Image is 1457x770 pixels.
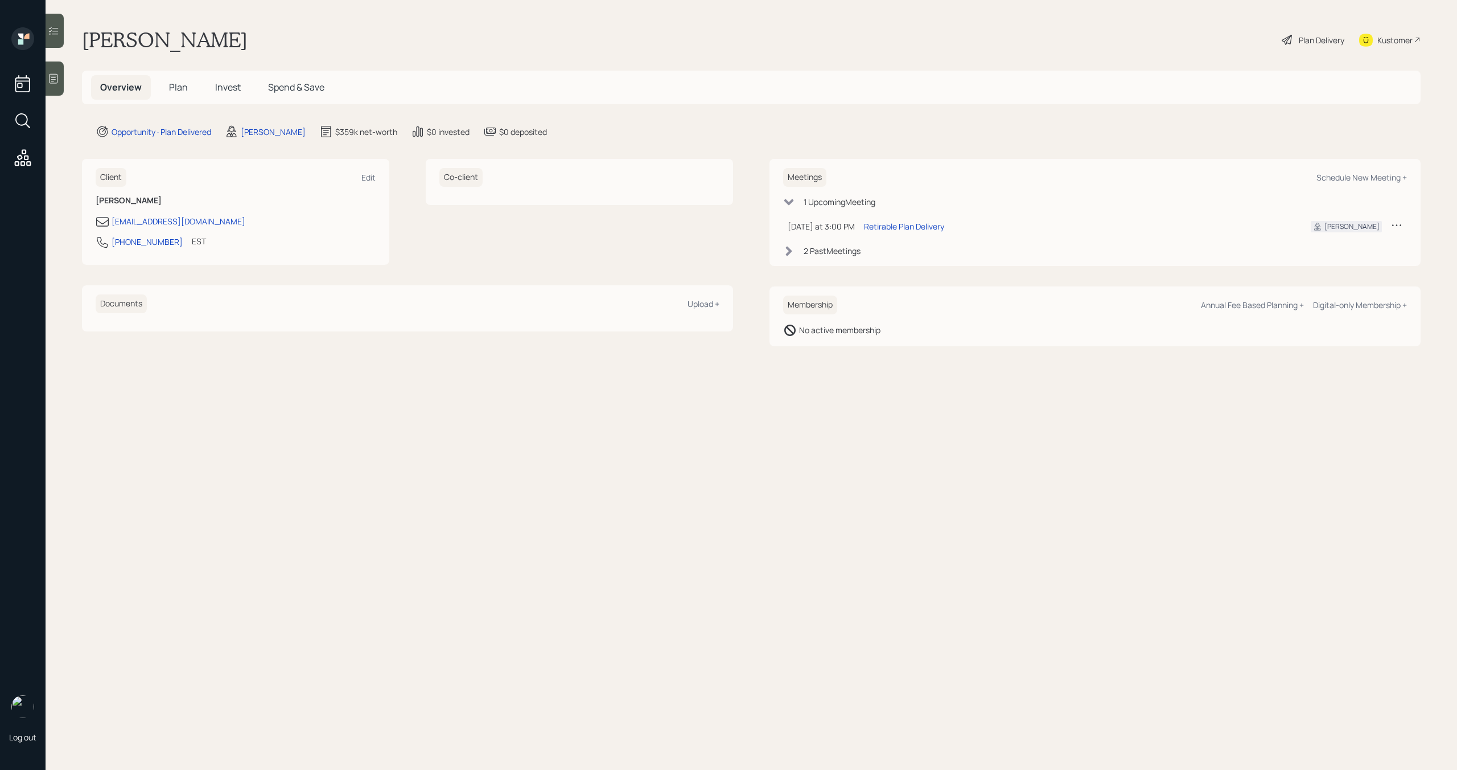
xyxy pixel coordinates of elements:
[82,27,248,52] h1: [PERSON_NAME]
[241,126,306,138] div: [PERSON_NAME]
[1377,34,1413,46] div: Kustomer
[112,126,211,138] div: Opportunity · Plan Delivered
[96,196,376,206] h6: [PERSON_NAME]
[804,245,861,257] div: 2 Past Meeting s
[799,324,880,336] div: No active membership
[112,236,183,248] div: [PHONE_NUMBER]
[169,81,188,93] span: Plan
[783,296,837,314] h6: Membership
[804,196,875,208] div: 1 Upcoming Meeting
[96,294,147,313] h6: Documents
[439,168,483,187] h6: Co-client
[783,168,826,187] h6: Meetings
[1324,222,1380,232] div: [PERSON_NAME]
[215,81,241,93] span: Invest
[11,695,34,718] img: michael-russo-headshot.png
[268,81,324,93] span: Spend & Save
[335,126,397,138] div: $359k net-worth
[1313,300,1407,310] div: Digital-only Membership +
[361,172,376,183] div: Edit
[688,298,719,309] div: Upload +
[499,126,547,138] div: $0 deposited
[100,81,142,93] span: Overview
[9,732,36,743] div: Log out
[864,220,944,232] div: Retirable Plan Delivery
[427,126,470,138] div: $0 invested
[96,168,126,187] h6: Client
[1201,300,1304,310] div: Annual Fee Based Planning +
[788,220,855,232] div: [DATE] at 3:00 PM
[1316,172,1407,183] div: Schedule New Meeting +
[112,215,245,227] div: [EMAIL_ADDRESS][DOMAIN_NAME]
[1299,34,1344,46] div: Plan Delivery
[192,235,206,247] div: EST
